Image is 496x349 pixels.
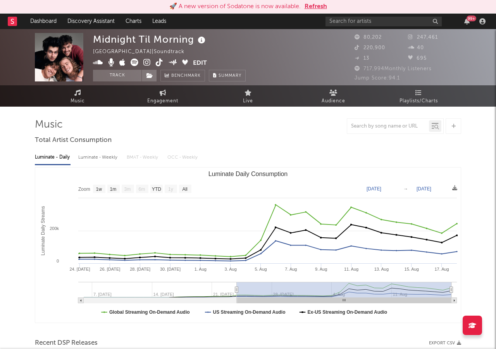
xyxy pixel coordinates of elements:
a: Charts [120,14,147,29]
span: Summary [219,74,241,78]
text: 1y [168,187,173,192]
div: 🚀 A new version of Sodatone is now available. [169,2,301,11]
text: [DATE] [367,186,381,192]
text: All [182,187,187,192]
text: 13. Aug [374,267,389,271]
text: 1. Aug [195,267,207,271]
button: Track [93,70,141,81]
a: Music [35,85,120,107]
text: Zoom [78,187,90,192]
span: 695 [408,56,427,61]
button: Summary [209,70,246,81]
text: US Streaming On-Demand Audio [213,309,286,315]
text: 9. Aug [315,267,327,271]
span: 40 [408,45,424,50]
text: → [403,186,408,192]
text: 3m [124,187,131,192]
input: Search for artists [325,17,442,26]
span: Recent DSP Releases [35,339,98,348]
text: 0 [57,259,59,263]
text: Luminate Daily Streams [40,206,46,255]
a: Playlists/Charts [376,85,461,107]
span: Total Artist Consumption [35,136,112,145]
a: Benchmark [160,70,205,81]
text: 3. Aug [225,267,237,271]
span: 13 [355,56,369,61]
text: 11. Aug [344,267,358,271]
text: YTD [152,187,161,192]
button: Export CSV [429,341,461,346]
text: 6m [139,187,145,192]
span: Live [243,97,253,106]
button: Refresh [305,2,327,11]
span: Jump Score: 94.1 [355,76,400,81]
a: Audience [291,85,376,107]
span: 247,461 [408,35,438,40]
span: Audience [322,97,345,106]
input: Search by song name or URL [347,123,429,130]
text: 5. Aug [255,267,267,271]
a: Leads [147,14,172,29]
text: Global Streaming On-Demand Audio [109,309,190,315]
text: 24. [DATE] [69,267,90,271]
span: Playlists/Charts [400,97,438,106]
text: 200k [50,226,59,231]
text: 1w [96,187,102,192]
div: 99 + [467,16,476,21]
text: [DATE] [417,186,431,192]
span: Music [71,97,85,106]
text: 15. Aug [405,267,419,271]
text: 7. Aug [285,267,297,271]
text: Ex-US Streaming On-Demand Audio [308,309,387,315]
div: Midnight Til Morning [93,33,207,46]
div: [GEOGRAPHIC_DATA] | Soundtrack [93,47,202,57]
a: Dashboard [25,14,62,29]
text: 30. [DATE] [160,267,181,271]
button: 99+ [464,18,470,24]
span: Benchmark [171,71,201,81]
span: 717,994 Monthly Listeners [355,66,432,71]
svg: Luminate Daily Consumption [35,168,461,323]
a: Live [205,85,291,107]
text: 28. [DATE] [130,267,150,271]
span: 80,202 [355,35,382,40]
div: Luminate - Daily [35,151,71,164]
a: Discovery Assistant [62,14,120,29]
div: Luminate - Weekly [78,151,119,164]
text: 1m [110,187,117,192]
a: Engagement [120,85,205,107]
text: Luminate Daily Consumption [208,171,288,177]
text: 26. [DATE] [100,267,120,271]
button: Edit [193,59,207,68]
span: 220,900 [355,45,385,50]
span: Engagement [147,97,178,106]
text: 17. Aug [434,267,449,271]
